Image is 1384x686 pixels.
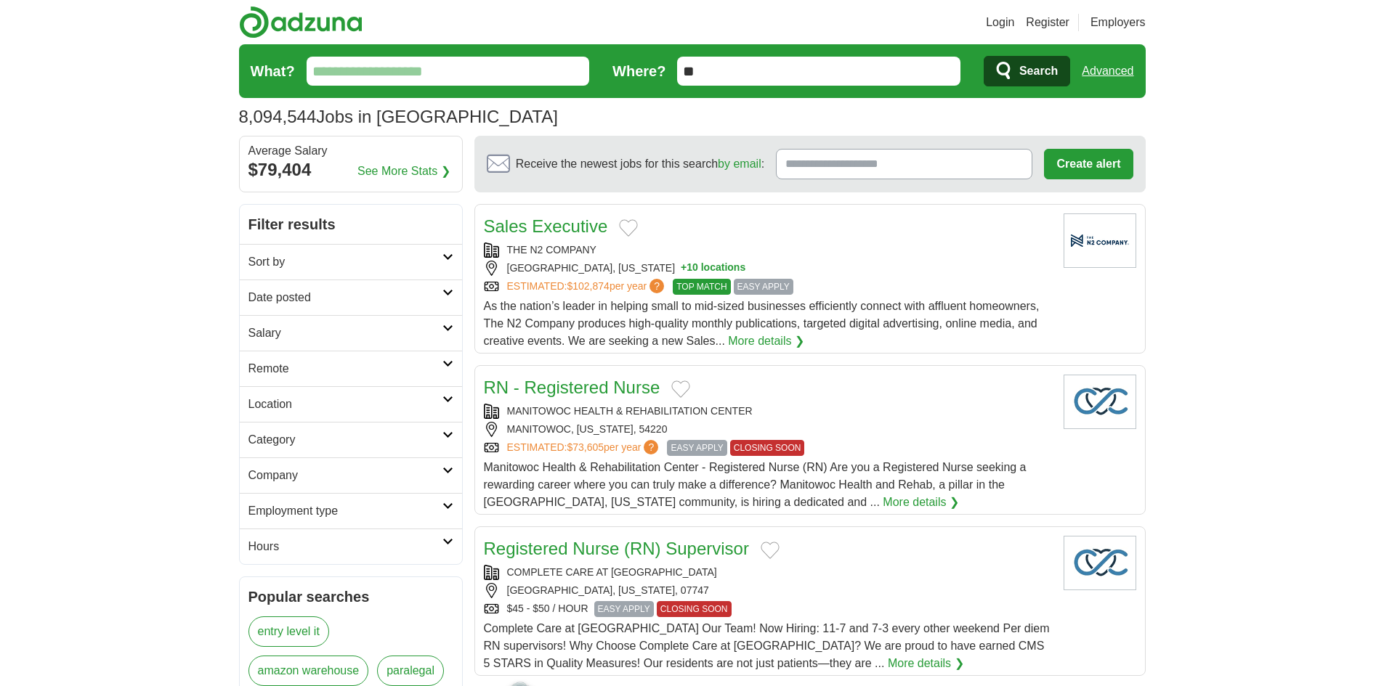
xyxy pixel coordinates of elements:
[240,493,462,528] a: Employment type
[730,440,805,456] span: CLOSING SOON
[239,6,363,38] img: Adzuna logo
[644,440,658,454] span: ?
[484,377,660,397] a: RN - Registered Nurse
[1082,57,1133,86] a: Advanced
[248,289,442,306] h2: Date posted
[883,494,959,511] a: More details ❯
[612,60,665,82] label: Where?
[657,601,732,617] span: CLOSING SOON
[516,155,764,173] span: Receive the newest jobs for this search :
[1044,149,1133,179] button: Create alert
[240,386,462,422] a: Location
[484,300,1040,347] span: As the nation’s leader in helping small to mid-sized businesses efficiently connect with affluent...
[484,461,1027,508] span: Manitowoc Health & Rehabilitation Center - Registered Nurse (RN) Are you a Registered Nurse seeki...
[240,315,462,351] a: Salary
[484,261,1052,276] div: [GEOGRAPHIC_DATA], [US_STATE]
[240,528,462,564] a: Hours
[1090,14,1146,31] a: Employers
[649,279,664,293] span: ?
[728,332,804,350] a: More details ❯
[507,440,662,456] a: ESTIMATED:$73,605per year?
[1026,14,1069,31] a: Register
[248,538,442,555] h2: Hours
[240,205,462,244] h2: Filter results
[888,655,964,672] a: More details ❯
[248,324,442,342] h2: Salary
[248,360,442,377] h2: Remote
[567,280,609,292] span: $102,874
[681,261,745,276] button: +10 locations
[248,467,442,484] h2: Company
[718,158,761,170] a: by email
[667,440,727,456] span: EASY APPLY
[484,422,1052,437] div: MANITOWOC, [US_STATE], 54220
[248,253,442,271] h2: Sort by
[239,104,317,130] span: 8,094,544
[248,586,453,608] h2: Popular searches
[484,601,1052,617] div: $45 - $50 / HOUR
[240,279,462,315] a: Date posted
[594,601,654,617] span: EASY APPLY
[248,431,442,449] h2: Category
[1019,57,1058,86] span: Search
[357,163,450,180] a: See More Stats ❯
[734,279,793,295] span: EASY APPLY
[484,565,1052,580] div: COMPLETE CARE AT [GEOGRAPHIC_DATA]
[377,656,444,686] a: paralegal
[251,60,295,82] label: What?
[248,157,453,183] div: $79,404
[681,261,687,276] span: +
[248,396,442,413] h2: Location
[240,351,462,386] a: Remote
[1064,213,1136,268] img: Company logo
[248,502,442,520] h2: Employment type
[484,404,1052,419] div: MANITOWOC HEALTH & REHABILITATION CENTER
[484,539,749,558] a: Registered Nurse (RN) Supervisor
[619,219,638,237] button: Add to favorite jobs
[567,441,604,453] span: $73,605
[986,14,1014,31] a: Login
[984,56,1070,86] button: Search
[671,380,690,398] button: Add to favorite jobs
[248,656,369,686] a: amazon warehouse
[1064,536,1136,590] img: Company logo
[673,279,730,295] span: TOP MATCH
[240,244,462,279] a: Sort by
[484,622,1050,669] span: Complete Care at [GEOGRAPHIC_DATA] Our Team! Now Hiring: 11-7 and 7-3 every other weekend Per die...
[484,242,1052,258] div: THE N2 COMPANY
[248,145,453,157] div: Average Salary
[761,542,780,559] button: Add to favorite jobs
[484,216,608,236] a: Sales Executive
[240,457,462,493] a: Company
[240,422,462,457] a: Category
[248,616,329,647] a: entry level it
[507,279,668,295] a: ESTIMATED:$102,874per year?
[239,107,558,126] h1: Jobs in [GEOGRAPHIC_DATA]
[484,583,1052,598] div: [GEOGRAPHIC_DATA], [US_STATE], 07747
[1064,375,1136,429] img: Company logo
